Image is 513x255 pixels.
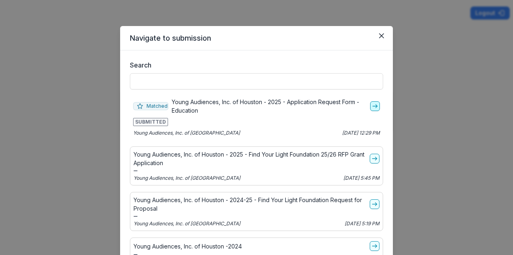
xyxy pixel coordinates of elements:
p: Young Audiences, Inc. of Houston - 2024-25 - Find Your Light Foundation Request for Proposal [134,196,366,213]
p: [DATE] 5:45 PM [343,174,379,182]
button: Close [375,29,388,42]
p: Young Audiences, Inc. of Houston - 2025 - Application Request Form - Education [172,98,367,115]
p: Young Audiences, Inc. of [GEOGRAPHIC_DATA] [133,129,240,137]
p: Young Audiences, Inc. of Houston - 2025 - Find Your Light Foundation 25/26 RFP Grant Application [134,150,366,167]
p: [DATE] 5:19 PM [345,220,379,227]
span: Matched [133,102,168,110]
a: go-to [370,241,379,251]
header: Navigate to submission [120,26,393,50]
p: Young Audiences, Inc. of Houston -2024 [134,242,242,251]
a: go-to [370,101,380,111]
a: go-to [370,199,379,209]
p: Young Audiences, Inc. of [GEOGRAPHIC_DATA] [134,220,240,227]
p: [DATE] 12:29 PM [342,129,380,137]
label: Search [130,60,378,70]
a: go-to [370,154,379,163]
p: Young Audiences, Inc. of [GEOGRAPHIC_DATA] [134,174,240,182]
span: SUBMITTED [133,118,168,126]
